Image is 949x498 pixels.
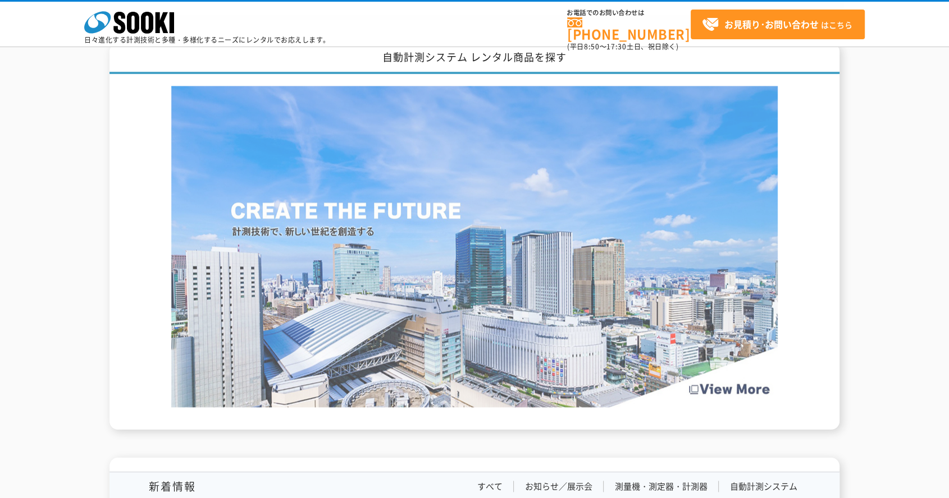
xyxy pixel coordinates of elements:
a: 自動計測システム [730,481,797,492]
span: お電話でのお問い合わせは [567,10,691,16]
span: 8:50 [584,41,600,52]
h1: 新着情報 [146,481,196,492]
span: (平日 ～ 土日、祝日除く) [567,41,678,52]
strong: お見積り･お問い合わせ [724,17,819,31]
a: Create the Future [171,395,778,406]
a: 測量機・測定器・計測器 [615,481,708,492]
a: お見積り･お問い合わせはこちら [691,10,865,39]
span: 17:30 [606,41,627,52]
a: お知らせ／展示会 [525,481,592,492]
img: Create the Future [171,86,778,407]
h1: 自動計測システム レンタル商品を探す [109,43,839,74]
a: すべて [477,481,503,492]
a: [PHONE_NUMBER] [567,17,691,40]
span: はこちら [702,16,852,33]
p: 日々進化する計測技術と多種・多様化するニーズにレンタルでお応えします。 [84,36,330,43]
